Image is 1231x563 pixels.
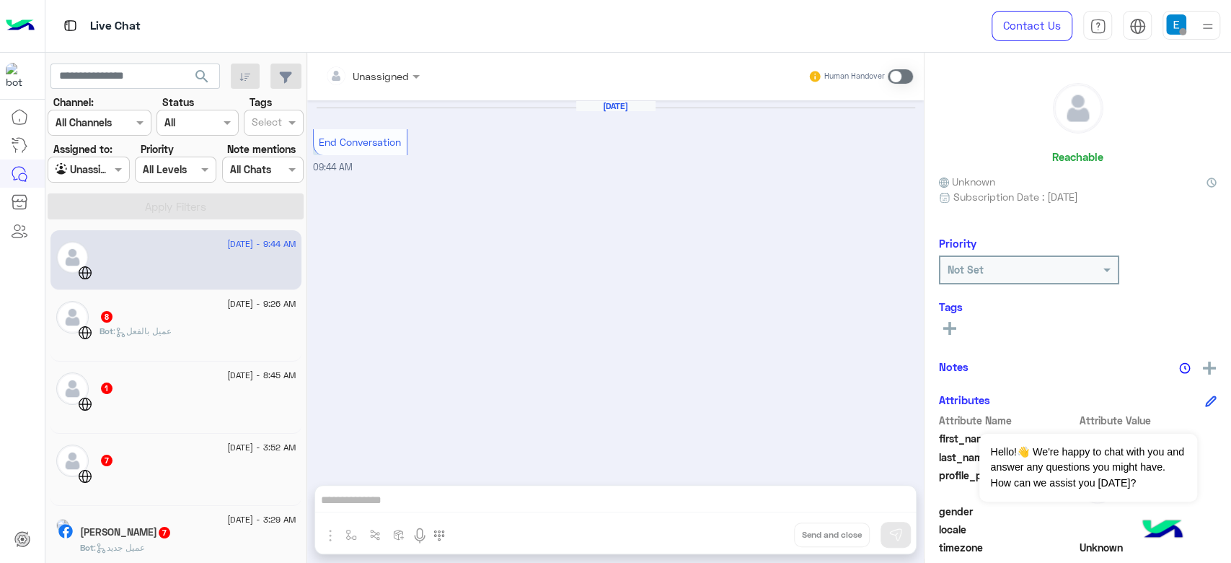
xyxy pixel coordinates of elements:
label: Channel: [53,95,94,110]
img: Facebook [58,524,73,538]
small: Human Handover [824,71,885,82]
span: Hello!👋 We're happy to chat with you and answer any questions you might have. How can we assist y... [979,434,1196,502]
label: Assigned to: [53,141,112,157]
img: defaultAdmin.png [56,241,89,274]
label: Status [162,95,194,110]
span: Unknown [1080,540,1217,555]
label: Tags [250,95,272,110]
div: Select [250,114,282,133]
span: first_name [939,431,1077,446]
img: userImage [1166,14,1186,35]
label: Priority [141,141,174,157]
span: null [1080,504,1217,519]
span: 7 [159,527,170,538]
h6: Priority [939,237,976,250]
img: WebChat [78,326,92,340]
span: 8 [101,311,112,323]
label: Note mentions [227,141,296,157]
span: null [1080,522,1217,537]
img: 171468393613305 [6,63,32,89]
img: notes [1179,362,1191,374]
span: 09:44 AM [313,162,353,173]
button: Send and close [794,523,870,547]
span: last_name [939,450,1077,465]
h5: Salah Awes [80,526,172,538]
span: End Conversation [319,136,401,148]
img: picture [56,519,69,532]
img: defaultAdmin.png [56,445,89,477]
span: Bot [80,542,94,553]
img: defaultAdmin.png [56,372,89,405]
img: defaultAdmin.png [56,301,89,333]
span: [DATE] - 3:52 AM [227,441,296,454]
span: Subscription Date : [DATE] [953,189,1078,204]
img: defaultAdmin.png [1054,84,1103,133]
img: WebChat [78,397,92,411]
span: search [193,68,211,85]
p: Live Chat [90,17,141,36]
span: profile_pic [939,468,1077,501]
img: add [1203,362,1216,375]
span: Bot [100,326,113,336]
h6: Notes [939,360,969,373]
span: [DATE] - 8:45 AM [227,369,296,382]
img: tab [1090,18,1106,35]
img: WebChat [78,469,92,484]
a: tab [1083,11,1112,41]
h6: [DATE] [576,101,656,111]
span: [DATE] - 9:26 AM [227,297,296,310]
img: profile [1199,17,1217,35]
a: Contact Us [992,11,1072,41]
span: gender [939,504,1077,519]
span: Unknown [939,174,995,189]
span: Attribute Name [939,413,1077,428]
h6: Reachable [1052,150,1103,163]
button: search [185,64,220,95]
span: 7 [101,455,112,466]
img: tab [61,17,79,35]
span: locale [939,522,1077,537]
span: timezone [939,540,1077,555]
span: 1 [101,383,112,394]
span: [DATE] - 9:44 AM [227,237,296,250]
span: : عميل جديد [94,542,145,553]
span: : عميل بالفعل [113,326,172,336]
img: hulul-logo.png [1137,505,1188,556]
img: Logo [6,11,35,41]
span: [DATE] - 3:29 AM [227,513,296,526]
img: WebChat [78,266,92,280]
button: Apply Filters [48,193,304,219]
h6: Attributes [939,393,990,406]
h6: Tags [939,300,1217,313]
img: tab [1129,18,1146,35]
